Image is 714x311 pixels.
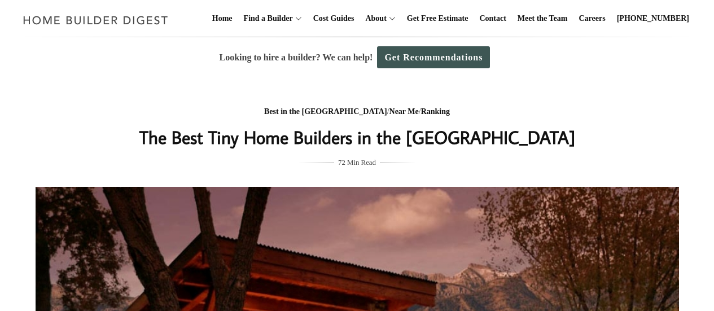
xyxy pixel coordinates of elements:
[18,9,173,31] img: Home Builder Digest
[475,1,510,37] a: Contact
[264,107,387,116] a: Best in the [GEOGRAPHIC_DATA]
[309,1,359,37] a: Cost Guides
[132,124,582,151] h1: The Best Tiny Home Builders in the [GEOGRAPHIC_DATA]
[361,1,386,37] a: About
[132,105,582,119] div: / /
[377,46,490,68] a: Get Recommendations
[338,156,376,169] span: 72 Min Read
[402,1,473,37] a: Get Free Estimate
[421,107,450,116] a: Ranking
[389,107,419,116] a: Near Me
[239,1,293,37] a: Find a Builder
[575,1,610,37] a: Careers
[612,1,694,37] a: [PHONE_NUMBER]
[208,1,237,37] a: Home
[513,1,572,37] a: Meet the Team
